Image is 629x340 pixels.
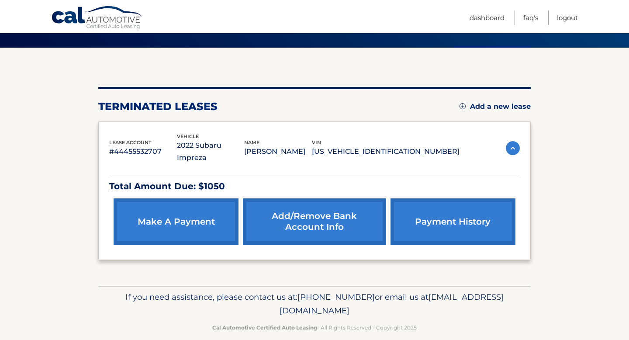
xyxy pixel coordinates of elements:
[312,139,321,146] span: vin
[109,179,520,194] p: Total Amount Due: $1050
[460,102,531,111] a: Add a new lease
[243,198,386,245] a: Add/Remove bank account info
[506,141,520,155] img: accordion-active.svg
[104,323,525,332] p: - All Rights Reserved - Copyright 2025
[460,103,466,109] img: add.svg
[114,198,238,245] a: make a payment
[51,6,143,31] a: Cal Automotive
[98,100,218,113] h2: terminated leases
[523,10,538,25] a: FAQ's
[104,290,525,318] p: If you need assistance, please contact us at: or email us at
[212,324,317,331] strong: Cal Automotive Certified Auto Leasing
[109,139,152,146] span: lease account
[177,139,245,164] p: 2022 Subaru Impreza
[244,146,312,158] p: [PERSON_NAME]
[557,10,578,25] a: Logout
[391,198,515,245] a: payment history
[244,139,259,146] span: name
[470,10,505,25] a: Dashboard
[312,146,460,158] p: [US_VEHICLE_IDENTIFICATION_NUMBER]
[177,133,199,139] span: vehicle
[297,292,375,302] span: [PHONE_NUMBER]
[109,146,177,158] p: #44455532707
